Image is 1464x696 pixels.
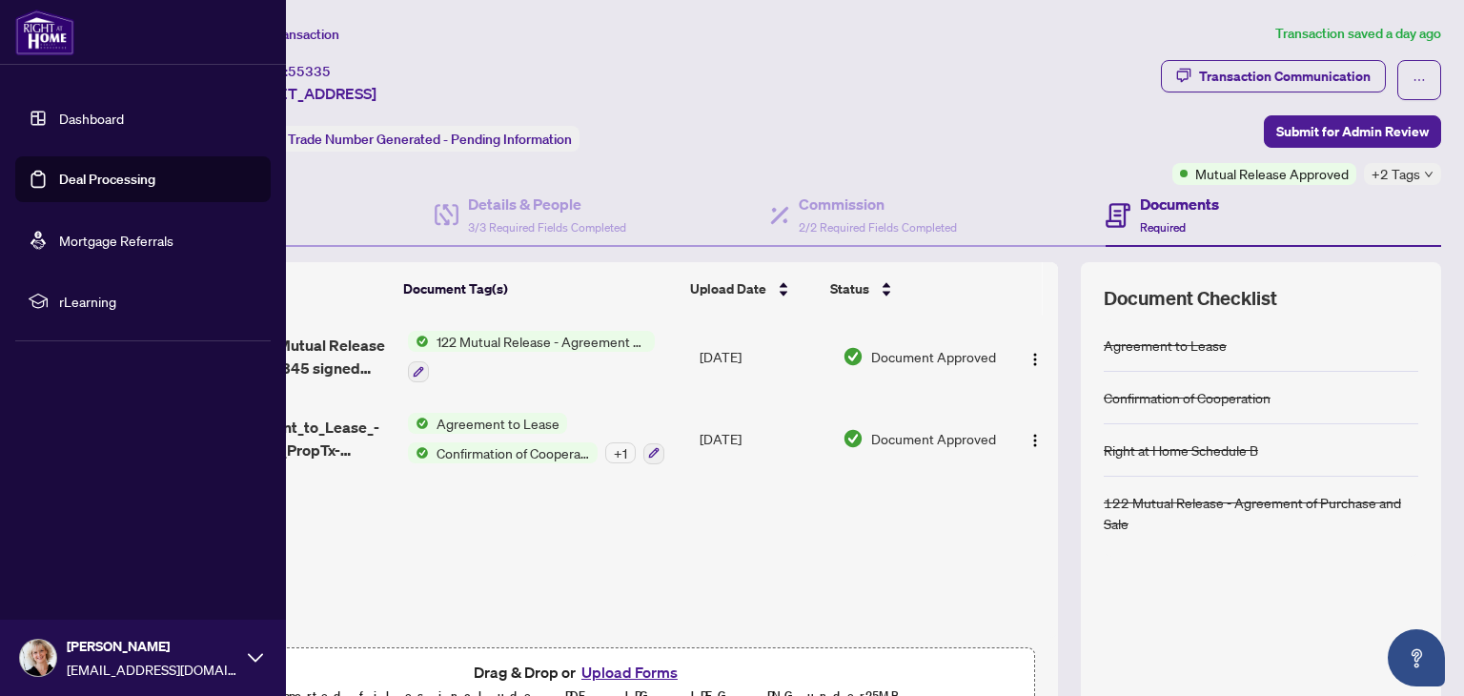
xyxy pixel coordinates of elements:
[1020,423,1050,454] button: Logo
[1027,352,1043,367] img: Logo
[59,171,155,188] a: Deal Processing
[15,10,74,55] img: logo
[237,26,339,43] span: View Transaction
[408,331,429,352] img: Status Icon
[468,193,626,215] h4: Details & People
[1104,335,1227,356] div: Agreement to Lease
[576,660,683,685] button: Upload Forms
[605,442,636,463] div: + 1
[182,334,392,379] span: Ontario 122 - Mutual Release 3 taunton unit 345 signed release need manager sign EXECUTED.pdf
[690,278,766,299] span: Upload Date
[1413,73,1426,87] span: ellipsis
[1104,492,1418,534] div: 122 Mutual Release - Agreement of Purchase and Sale
[830,278,869,299] span: Status
[1199,61,1371,92] div: Transaction Communication
[1020,341,1050,372] button: Logo
[871,428,996,449] span: Document Approved
[1424,170,1433,179] span: down
[1104,440,1258,461] div: Right at Home Schedule B
[1104,285,1277,312] span: Document Checklist
[1276,116,1429,147] span: Submit for Admin Review
[1140,220,1186,235] span: Required
[1027,433,1043,448] img: Logo
[843,346,864,367] img: Document Status
[682,262,823,316] th: Upload Date
[429,413,567,434] span: Agreement to Lease
[59,291,257,312] span: rLearning
[692,316,835,398] td: [DATE]
[408,331,655,382] button: Status Icon122 Mutual Release - Agreement of Purchase and Sale
[408,442,429,463] img: Status Icon
[1275,23,1441,45] article: Transaction saved a day ago
[288,131,572,148] span: Trade Number Generated - Pending Information
[692,398,835,480] td: [DATE]
[468,220,626,235] span: 3/3 Required Fields Completed
[1104,387,1271,408] div: Confirmation of Cooperation
[236,126,579,152] div: Status:
[429,331,655,352] span: 122 Mutual Release - Agreement of Purchase and Sale
[408,413,429,434] img: Status Icon
[1195,163,1349,184] span: Mutual Release Approved
[799,193,957,215] h4: Commission
[799,220,957,235] span: 2/2 Required Fields Completed
[1372,163,1420,185] span: +2 Tags
[429,442,598,463] span: Confirmation of Cooperation
[843,428,864,449] img: Document Status
[59,232,173,249] a: Mortgage Referrals
[408,413,664,464] button: Status IconAgreement to LeaseStatus IconConfirmation of Cooperation+1
[20,640,56,676] img: Profile Icon
[288,63,331,80] span: 55335
[67,659,238,680] span: [EMAIL_ADDRESS][DOMAIN_NAME]
[236,82,376,105] span: [STREET_ADDRESS]
[67,636,238,657] span: [PERSON_NAME]
[871,346,996,367] span: Document Approved
[1140,193,1219,215] h4: Documents
[59,110,124,127] a: Dashboard
[182,416,392,461] span: 400_Agreement_to_Lease_-_Residential_-_PropTx-[PERSON_NAME] - 2025-09-28T175816074.pdf
[823,262,994,316] th: Status
[1388,629,1445,686] button: Open asap
[1264,115,1441,148] button: Submit for Admin Review
[1161,60,1386,92] button: Transaction Communication
[474,660,683,685] span: Drag & Drop or
[396,262,682,316] th: Document Tag(s)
